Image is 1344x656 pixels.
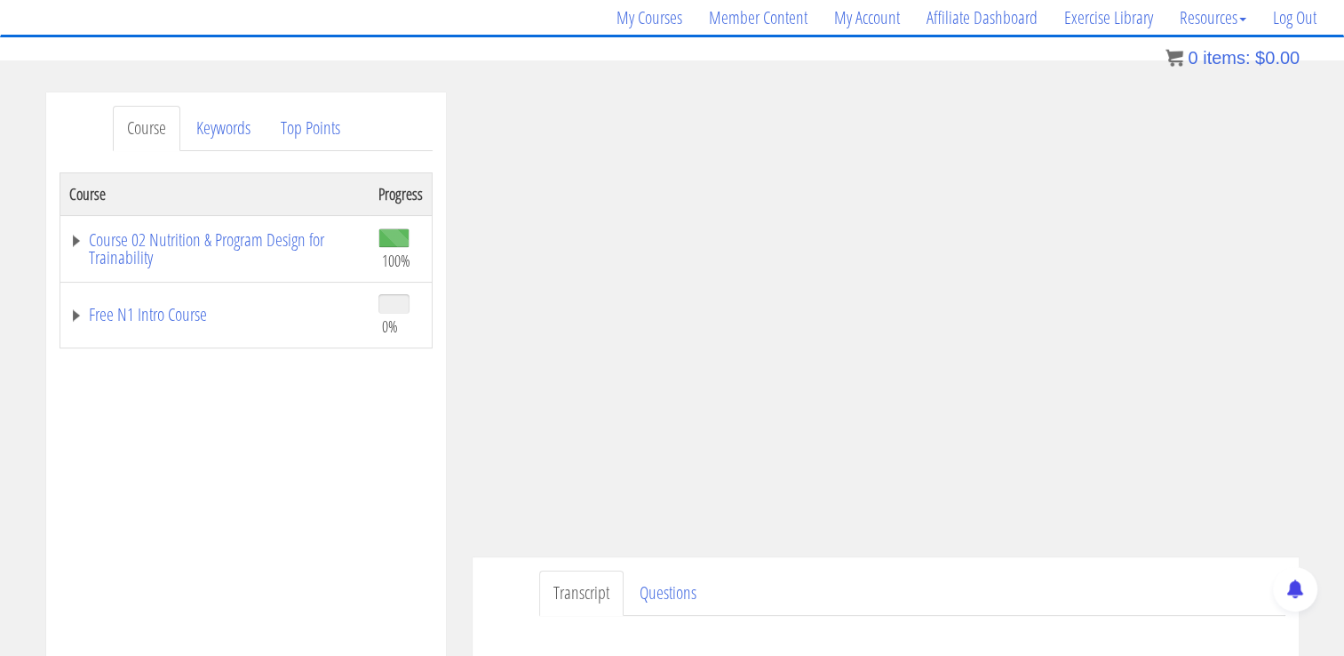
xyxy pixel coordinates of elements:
[1165,49,1183,67] img: icon11.png
[1255,48,1265,68] span: $
[1203,48,1250,68] span: items:
[182,106,265,151] a: Keywords
[60,172,370,215] th: Course
[382,251,410,270] span: 100%
[266,106,354,151] a: Top Points
[113,106,180,151] a: Course
[539,571,624,616] a: Transcript
[69,231,361,267] a: Course 02 Nutrition & Program Design for Trainability
[382,316,398,336] span: 0%
[1188,48,1197,68] span: 0
[1165,48,1300,68] a: 0 items: $0.00
[69,306,361,324] a: Free N1 Intro Course
[1255,48,1300,68] bdi: 0.00
[625,571,711,616] a: Questions
[370,172,433,215] th: Progress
